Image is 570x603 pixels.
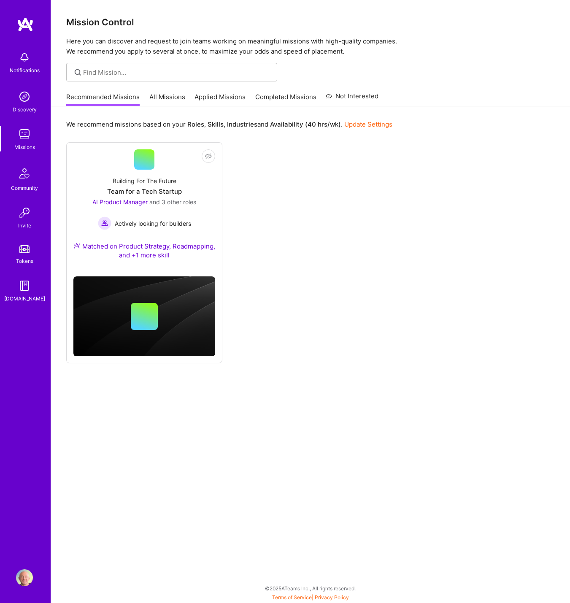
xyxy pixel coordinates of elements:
img: User Avatar [16,569,33,586]
img: Invite [16,204,33,221]
p: Here you can discover and request to join teams working on meaningful missions with high-quality ... [66,36,555,57]
i: icon SearchGrey [73,68,83,77]
div: Missions [14,143,35,151]
img: discovery [16,88,33,105]
a: Building For The FutureTeam for a Tech StartupAI Product Manager and 3 other rolesActively lookin... [73,149,215,270]
div: Notifications [10,66,40,75]
a: Recommended Missions [66,92,140,106]
div: Matched on Product Strategy, Roadmapping, and +1 more skill [73,242,215,260]
span: | [272,594,349,600]
a: Terms of Service [272,594,312,600]
a: All Missions [149,92,185,106]
div: Discovery [13,105,37,114]
b: Skills [208,120,224,128]
img: Ateam Purple Icon [73,242,80,249]
a: Update Settings [344,120,392,128]
div: Team for a Tech Startup [107,187,182,196]
img: teamwork [16,126,33,143]
img: cover [73,276,215,357]
span: Actively looking for builders [115,219,191,228]
a: Privacy Policy [315,594,349,600]
a: Not Interested [326,91,378,106]
b: Availability (40 hrs/wk) [270,120,341,128]
a: Applied Missions [195,92,246,106]
div: [DOMAIN_NAME] [4,294,45,303]
p: We recommend missions based on your , , and . [66,120,392,129]
input: Find Mission... [83,68,271,77]
i: icon EyeClosed [205,153,212,160]
div: Community [11,184,38,192]
a: Completed Missions [255,92,316,106]
img: tokens [19,245,30,253]
img: logo [17,17,34,32]
img: bell [16,49,33,66]
b: Roles [187,120,204,128]
h3: Mission Control [66,17,555,27]
b: Industries [227,120,257,128]
a: User Avatar [14,569,35,586]
div: © 2025 ATeams Inc., All rights reserved. [51,578,570,599]
img: Community [14,163,35,184]
div: Invite [18,221,31,230]
span: AI Product Manager [92,198,148,206]
img: guide book [16,277,33,294]
div: Building For The Future [113,176,176,185]
div: Tokens [16,257,33,265]
span: and 3 other roles [149,198,196,206]
img: Actively looking for builders [98,216,111,230]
